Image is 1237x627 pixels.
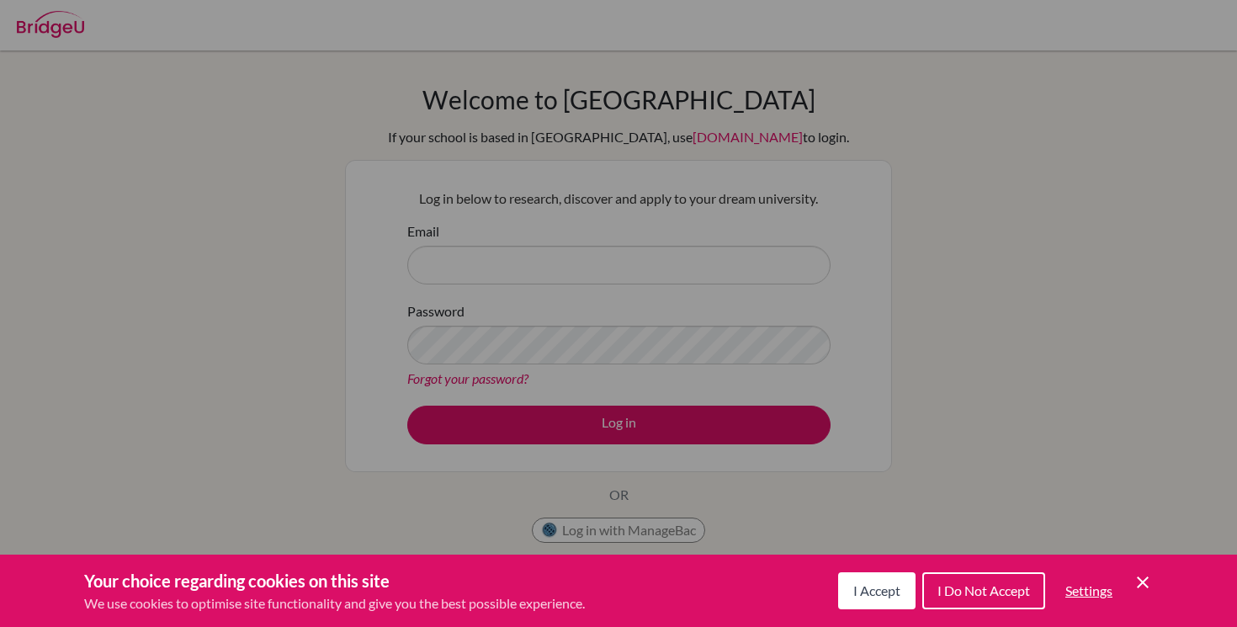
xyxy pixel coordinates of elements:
[838,572,916,609] button: I Accept
[1133,572,1153,592] button: Save and close
[84,568,585,593] h3: Your choice regarding cookies on this site
[84,593,585,614] p: We use cookies to optimise site functionality and give you the best possible experience.
[922,572,1045,609] button: I Do Not Accept
[1065,582,1112,598] span: Settings
[853,582,900,598] span: I Accept
[1052,574,1126,608] button: Settings
[937,582,1030,598] span: I Do Not Accept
